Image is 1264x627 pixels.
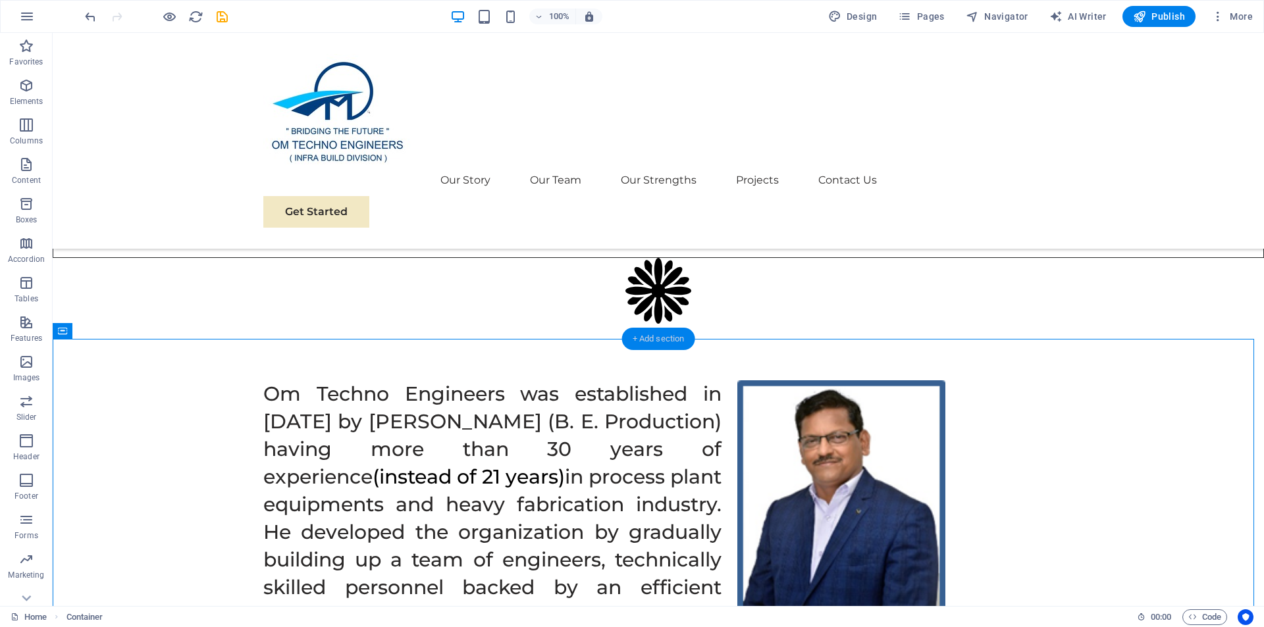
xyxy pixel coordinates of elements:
[828,10,878,23] span: Design
[1182,609,1227,625] button: Code
[898,10,944,23] span: Pages
[966,10,1028,23] span: Navigator
[82,9,98,24] button: undo
[11,609,47,625] a: Click to cancel selection. Double-click to open Pages
[583,11,595,22] i: On resize automatically adjust zoom level to fit chosen device.
[13,451,39,462] p: Header
[823,6,883,27] button: Design
[10,96,43,107] p: Elements
[14,293,38,304] p: Tables
[1188,609,1221,625] span: Code
[8,254,45,264] p: Accordion
[1211,10,1253,23] span: More
[16,412,37,422] p: Slider
[214,9,230,24] button: save
[215,9,230,24] i: Save (Ctrl+S)
[549,9,570,24] h6: 100%
[1160,612,1162,622] span: :
[1206,6,1258,27] button: More
[9,57,43,67] p: Favorites
[1151,609,1171,625] span: 00 00
[1122,6,1196,27] button: Publish
[529,9,576,24] button: 100%
[10,136,43,146] p: Columns
[13,372,40,383] p: Images
[11,333,42,343] p: Features
[622,328,695,350] div: + Add section
[8,570,44,580] p: Marketing
[1133,10,1185,23] span: Publish
[16,214,38,225] p: Boxes
[66,609,103,625] nav: breadcrumb
[161,9,177,24] button: Click here to leave preview mode and continue editing
[188,9,203,24] button: reload
[1049,10,1107,23] span: AI Writer
[961,6,1034,27] button: Navigator
[1238,609,1253,625] button: Usercentrics
[14,491,38,501] p: Footer
[1044,6,1112,27] button: AI Writer
[83,9,98,24] i: Undo: Change text (Ctrl+Z)
[1137,609,1172,625] h6: Session time
[893,6,949,27] button: Pages
[14,530,38,541] p: Forms
[12,175,41,186] p: Content
[66,609,103,625] span: Click to select. Double-click to edit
